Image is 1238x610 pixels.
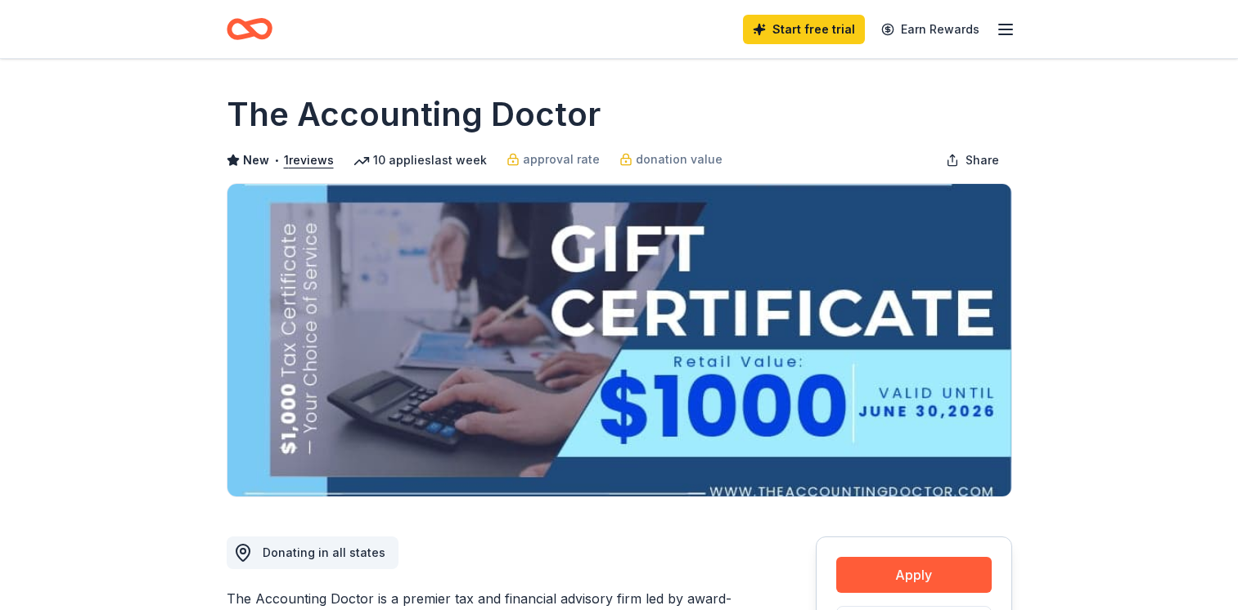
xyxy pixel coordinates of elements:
[743,15,865,44] a: Start free trial
[353,150,487,170] div: 10 applies last week
[227,92,601,137] h1: The Accounting Doctor
[284,150,334,170] button: 1reviews
[966,150,999,170] span: Share
[636,150,723,169] span: donation value
[836,557,992,593] button: Apply
[227,10,272,48] a: Home
[933,144,1012,177] button: Share
[523,150,600,169] span: approval rate
[227,184,1011,496] img: Image for The Accounting Doctor
[871,15,989,44] a: Earn Rewards
[273,154,279,167] span: •
[619,150,723,169] a: donation value
[243,150,269,170] span: New
[263,545,385,559] span: Donating in all states
[506,150,600,169] a: approval rate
